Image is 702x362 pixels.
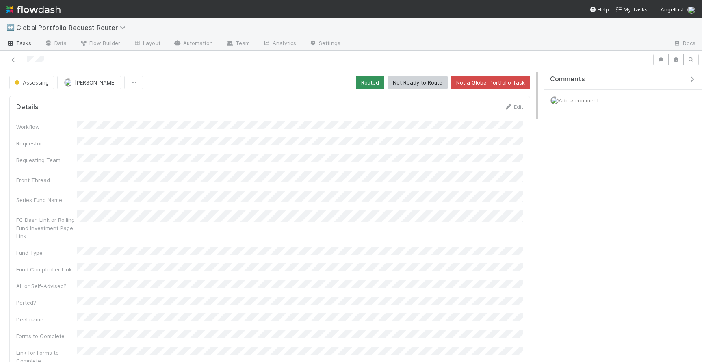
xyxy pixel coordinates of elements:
div: Fund Comptroller Link [16,265,77,273]
img: avatar_e0ab5a02-4425-4644-8eca-231d5bcccdf4.png [550,96,559,104]
div: Series Fund Name [16,196,77,204]
img: logo-inverted-e16ddd16eac7371096b0.svg [6,2,61,16]
div: Requestor [16,139,77,147]
span: [PERSON_NAME] [75,79,116,86]
div: Ported? [16,299,77,307]
a: My Tasks [615,5,648,13]
span: My Tasks [615,6,648,13]
a: Team [219,37,256,50]
div: Requesting Team [16,156,77,164]
img: avatar_e0ab5a02-4425-4644-8eca-231d5bcccdf4.png [64,78,72,87]
div: Forms to Complete [16,332,77,340]
span: ↔️ [6,24,15,31]
button: [PERSON_NAME] [57,76,121,89]
a: Analytics [256,37,303,50]
span: Comments [550,75,585,83]
span: Assessing [13,79,49,86]
img: avatar_e0ab5a02-4425-4644-8eca-231d5bcccdf4.png [687,6,695,14]
a: Edit [504,104,523,110]
div: Workflow [16,123,77,131]
span: AngelList [661,6,684,13]
div: Fund Type [16,249,77,257]
button: Not a Global Portfolio Task [451,76,530,89]
button: Routed [356,76,384,89]
a: Automation [167,37,219,50]
a: Flow Builder [73,37,127,50]
button: Assessing [9,76,54,89]
span: Tasks [6,39,32,47]
div: Front Thread [16,176,77,184]
div: Deal name [16,315,77,323]
div: FC Dash Link or Rolling Fund Investment Page Link [16,216,77,240]
a: Layout [127,37,167,50]
span: Add a comment... [559,97,602,104]
button: Not Ready to Route [388,76,448,89]
div: Help [589,5,609,13]
a: Docs [667,37,702,50]
span: Flow Builder [80,39,120,47]
span: Global Portfolio Request Router [16,24,130,32]
div: AL or Self-Advised? [16,282,77,290]
h5: Details [16,103,39,111]
a: Data [38,37,73,50]
a: Settings [303,37,347,50]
